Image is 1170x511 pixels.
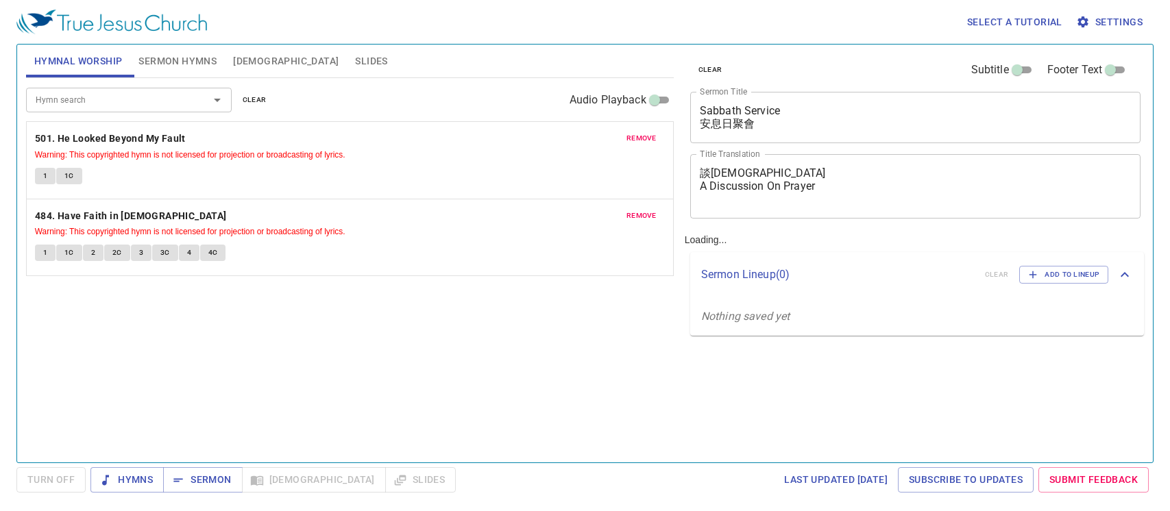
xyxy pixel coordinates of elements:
[701,310,790,323] i: Nothing saved yet
[90,467,164,493] button: Hymns
[1019,266,1108,284] button: Add to Lineup
[208,247,218,259] span: 4C
[243,94,267,106] span: clear
[152,245,178,261] button: 3C
[35,227,345,236] small: Warning: This copyrighted hymn is not licensed for projection or broadcasting of lyrics.
[698,64,722,76] span: clear
[187,247,191,259] span: 4
[56,168,82,184] button: 1C
[233,53,339,70] span: [DEMOGRAPHIC_DATA]
[35,130,188,147] button: 501. He Looked Beyond My Fault
[91,247,95,259] span: 2
[179,245,199,261] button: 4
[34,53,123,70] span: Hymnal Worship
[626,132,657,145] span: remove
[35,208,227,225] b: 484. Have Faith in [DEMOGRAPHIC_DATA]
[700,104,1132,130] textarea: Sabbath Service 安息日聚會
[701,266,974,283] p: Sermon Lineup ( 0 )
[101,471,153,488] span: Hymns
[139,247,143,259] span: 3
[112,247,122,259] span: 2C
[35,130,186,147] b: 501. He Looked Beyond My Fault
[355,53,387,70] span: Slides
[83,245,103,261] button: 2
[56,245,82,261] button: 1C
[618,208,665,224] button: remove
[909,471,1023,488] span: Subscribe to Updates
[570,92,646,108] span: Audio Playback
[43,170,47,182] span: 1
[1073,10,1148,35] button: Settings
[174,471,231,488] span: Sermon
[208,90,227,110] button: Open
[35,150,345,160] small: Warning: This copyrighted hymn is not licensed for projection or broadcasting of lyrics.
[64,170,74,182] span: 1C
[690,62,731,78] button: clear
[618,130,665,147] button: remove
[700,166,1132,205] textarea: 談[DEMOGRAPHIC_DATA] A Discussion On Prayer
[35,208,229,225] button: 484. Have Faith in [DEMOGRAPHIC_DATA]
[626,210,657,222] span: remove
[1049,471,1138,488] span: Submit Feedback
[234,92,275,108] button: clear
[1047,62,1103,78] span: Footer Text
[104,245,130,261] button: 2C
[679,39,1149,457] div: Loading...
[163,467,242,493] button: Sermon
[43,247,47,259] span: 1
[1028,269,1099,281] span: Add to Lineup
[64,247,74,259] span: 1C
[131,245,151,261] button: 3
[690,252,1144,297] div: Sermon Lineup(0)clearAdd to Lineup
[779,467,893,493] a: Last updated [DATE]
[138,53,217,70] span: Sermon Hymns
[1038,467,1149,493] a: Submit Feedback
[16,10,207,34] img: True Jesus Church
[962,10,1068,35] button: Select a tutorial
[35,168,56,184] button: 1
[967,14,1062,31] span: Select a tutorial
[160,247,170,259] span: 3C
[971,62,1009,78] span: Subtitle
[35,245,56,261] button: 1
[898,467,1034,493] a: Subscribe to Updates
[784,471,888,488] span: Last updated [DATE]
[200,245,226,261] button: 4C
[1079,14,1143,31] span: Settings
